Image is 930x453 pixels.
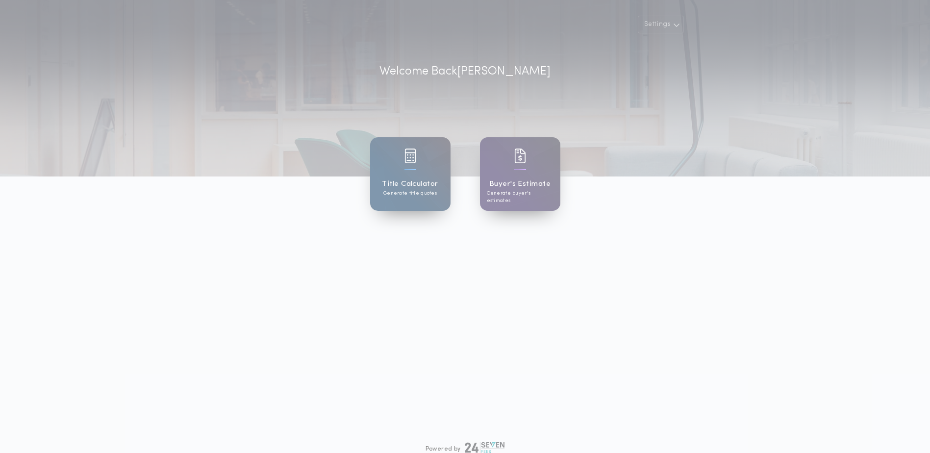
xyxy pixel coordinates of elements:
[382,178,438,190] h1: Title Calculator
[379,63,551,80] p: Welcome Back [PERSON_NAME]
[480,137,560,211] a: card iconBuyer's EstimateGenerate buyer's estimates
[489,178,551,190] h1: Buyer's Estimate
[404,149,416,163] img: card icon
[514,149,526,163] img: card icon
[370,137,451,211] a: card iconTitle CalculatorGenerate title quotes
[383,190,437,197] p: Generate title quotes
[487,190,553,204] p: Generate buyer's estimates
[638,16,684,33] button: Settings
